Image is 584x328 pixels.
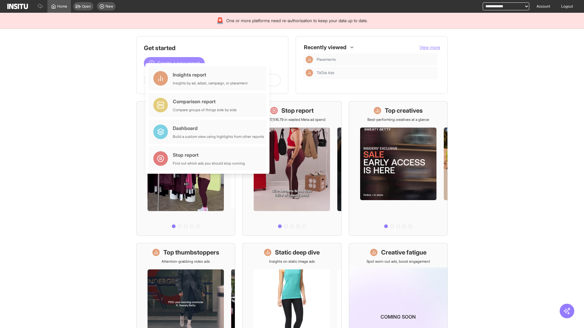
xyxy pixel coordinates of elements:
h1: Top creatives [385,106,423,115]
a: Stop reportSave £17,516.79 in wasted Meta ad spend [242,101,341,236]
div: Stop report [173,151,245,159]
h1: Stop report [281,106,314,115]
p: Best-performing creatives at a glance [367,117,429,122]
div: 🚨 [216,16,224,25]
h1: Get started [144,44,281,52]
span: Placements [317,57,435,62]
p: Attention-grabbing video ads [162,259,210,264]
img: Logo [7,4,28,9]
div: Find out which ads you should stop running [173,161,245,166]
div: Insights by ad, adset, campaign, or placement [173,81,248,86]
div: Compare groups of things side by side [173,108,237,112]
span: View more [419,45,440,50]
span: TikTok Ads [317,70,435,75]
span: Placements [317,57,336,62]
span: Open [82,4,91,9]
span: Home [57,4,67,9]
div: Dashboard [173,125,264,132]
h1: Static deep dive [275,248,320,257]
a: What's live nowSee all active ads instantly [136,101,235,236]
a: Top creativesBest-performing creatives at a glance [349,101,448,236]
span: New [106,4,113,9]
div: Comparison report [173,98,237,105]
div: Insights report [173,71,248,78]
div: Insights [306,69,313,77]
div: Insights [306,56,313,63]
p: Save £17,516.79 in wasted Meta ad spend [259,117,325,122]
p: Insights on static image ads [269,259,315,264]
button: Create a new report [144,57,205,69]
h1: Top thumbstoppers [163,248,219,257]
button: View more [419,44,440,50]
span: One or more platforms need re-authorisation to keep your data up to date. [226,18,368,24]
span: TikTok Ads [317,70,334,75]
span: Create a new report [157,60,200,67]
div: Build a custom view using highlights from other reports [173,134,264,139]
